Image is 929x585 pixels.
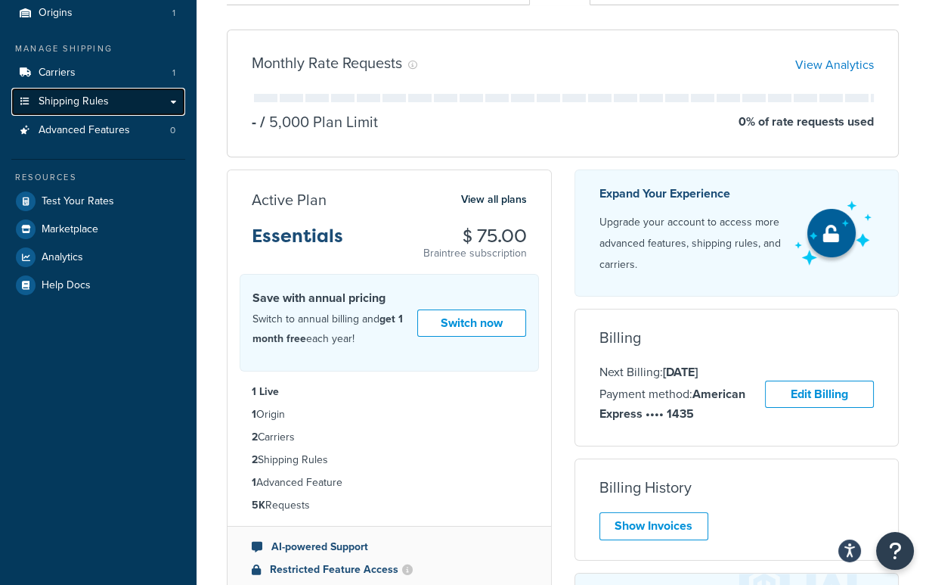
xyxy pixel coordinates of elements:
[170,124,175,137] span: 0
[252,539,527,555] li: AI-powered Support
[252,111,256,132] p: -
[599,512,708,540] a: Show Invoices
[260,110,265,133] span: /
[11,59,185,87] a: Carriers 1
[252,452,258,468] strong: 2
[42,279,91,292] span: Help Docs
[252,497,265,513] strong: 5K
[876,532,914,570] button: Open Resource Center
[599,183,782,204] p: Expand Your Experience
[256,111,378,132] p: 5,000 Plan Limit
[42,223,98,236] span: Marketplace
[663,363,698,381] strong: [DATE]
[252,54,402,71] h3: Monthly Rate Requests
[11,171,185,184] div: Resources
[252,310,417,349] p: Switch to annual billing and each year!
[39,7,73,20] span: Origins
[172,67,175,79] span: 1
[252,406,256,422] strong: 1
[42,251,83,264] span: Analytics
[11,59,185,87] li: Carriers
[252,191,327,208] h3: Active Plan
[42,195,114,208] span: Test Your Rates
[252,562,527,578] li: Restricted Feature Access
[11,42,185,55] div: Manage Shipping
[599,384,766,424] p: Payment method:
[39,124,130,137] span: Advanced Features
[11,88,185,116] a: Shipping Rules
[252,289,417,307] h4: Save with annual pricing
[172,7,175,20] span: 1
[11,244,185,271] a: Analytics
[11,216,185,243] a: Marketplace
[39,67,76,79] span: Carriers
[417,310,526,338] a: Switch now
[11,117,185,145] a: Advanced Features 0
[252,452,527,468] li: Shipping Rules
[599,212,782,275] p: Upgrade your account to access more advanced features, shipping rules, and carriers.
[252,384,279,400] strong: 1 Live
[795,56,874,73] a: View Analytics
[423,226,527,246] h3: $ 75.00
[11,117,185,145] li: Advanced Features
[252,497,527,514] li: Requests
[11,272,185,299] a: Help Docs
[574,170,900,297] a: Expand Your Experience Upgrade your account to access more advanced features, shipping rules, and...
[252,475,256,490] strong: 1
[599,363,766,382] p: Next Billing:
[252,429,527,446] li: Carriers
[252,475,527,491] li: Advanced Feature
[599,329,641,346] h3: Billing
[252,406,527,423] li: Origin
[599,479,692,496] h3: Billing History
[252,429,258,445] strong: 2
[39,95,109,108] span: Shipping Rules
[461,190,527,210] a: View all plans
[11,188,185,215] a: Test Your Rates
[423,246,527,261] p: Braintree subscription
[739,111,874,132] p: 0 % of rate requests used
[252,226,343,258] h3: Essentials
[765,381,874,409] a: Edit Billing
